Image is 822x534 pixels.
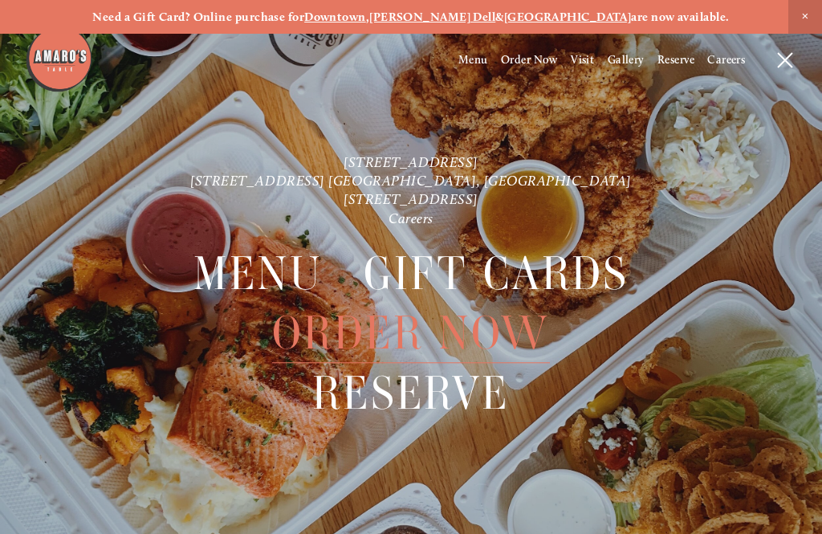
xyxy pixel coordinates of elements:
[344,191,478,208] a: [STREET_ADDRESS]
[312,365,510,424] span: Reserve
[504,10,632,24] a: [GEOGRAPHIC_DATA]
[272,304,550,364] span: Order Now
[366,10,369,24] strong: ,
[344,153,478,170] a: [STREET_ADDRESS]
[364,244,629,304] span: Gift Cards
[571,53,594,67] a: Visit
[190,172,632,189] a: [STREET_ADDRESS] [GEOGRAPHIC_DATA], [GEOGRAPHIC_DATA]
[495,10,503,24] strong: &
[193,244,324,303] a: Menu
[369,10,495,24] a: [PERSON_NAME] Dell
[458,53,488,67] a: Menu
[25,25,93,93] img: Amaro's Table
[608,53,645,67] a: Gallery
[631,10,729,24] strong: are now available.
[272,304,550,363] a: Order Now
[501,53,558,67] a: Order Now
[312,365,510,423] a: Reserve
[92,10,304,24] strong: Need a Gift Card? Online purchase for
[193,244,324,304] span: Menu
[364,244,629,303] a: Gift Cards
[304,10,366,24] a: Downtown
[389,210,433,226] a: Careers
[707,53,745,67] a: Careers
[657,53,694,67] a: Reserve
